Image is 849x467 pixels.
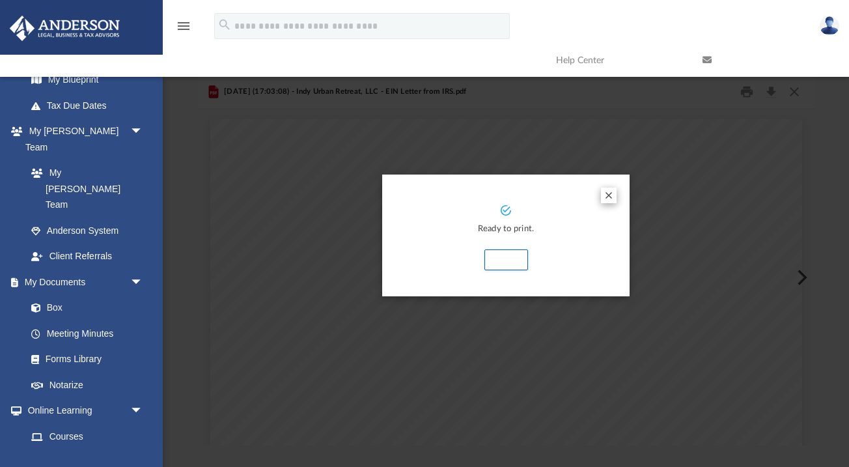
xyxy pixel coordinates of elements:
a: Courses [18,423,156,449]
button: Print [484,249,528,270]
span: arrow_drop_down [130,398,156,425]
a: Client Referrals [18,244,156,270]
i: search [217,18,232,32]
a: Forms Library [18,347,150,373]
a: Meeting Minutes [18,320,156,347]
a: My [PERSON_NAME] Teamarrow_drop_down [9,119,156,160]
a: Tax Due Dates [18,92,163,119]
a: Online Learningarrow_drop_down [9,398,156,424]
span: arrow_drop_down [130,269,156,296]
i: menu [176,18,191,34]
a: My [PERSON_NAME] Team [18,160,150,218]
a: Help Center [546,35,693,86]
div: Preview [197,75,815,446]
a: menu [176,25,191,34]
img: Anderson Advisors Platinum Portal [6,16,124,41]
p: Ready to print. [395,222,617,237]
a: My Blueprint [18,67,156,93]
a: My Documentsarrow_drop_down [9,269,156,295]
span: arrow_drop_down [130,119,156,145]
a: Notarize [18,372,156,398]
a: Box [18,295,150,321]
a: Anderson System [18,218,156,244]
img: User Pic [820,16,839,35]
